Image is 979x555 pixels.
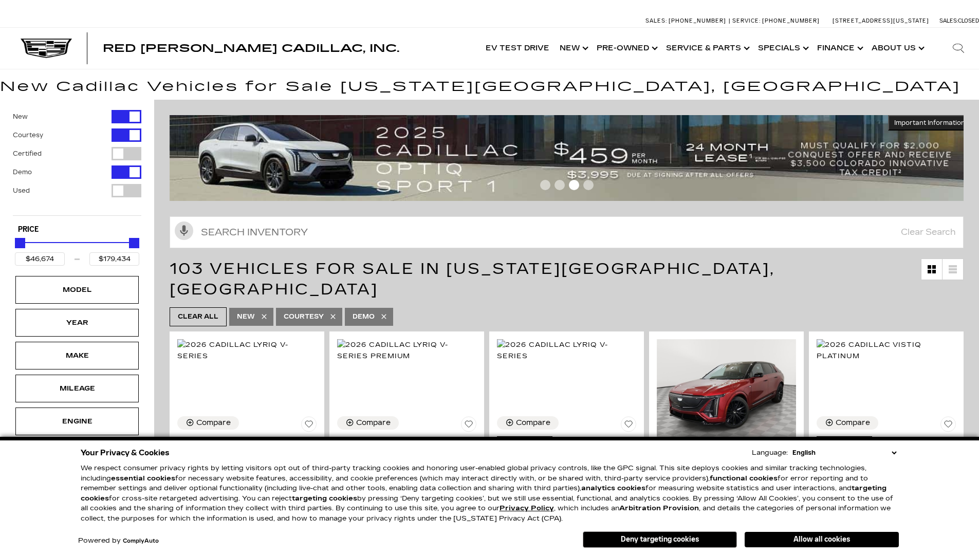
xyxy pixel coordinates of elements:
[51,350,103,361] div: Make
[13,186,30,196] label: Used
[729,18,822,24] a: Service: [PHONE_NUMBER]
[15,276,139,304] div: ModelModel
[18,225,136,234] h5: Price
[836,418,870,428] div: Compare
[21,39,72,58] img: Cadillac Dark Logo with Cadillac White Text
[497,436,636,474] a: In TransitNew 2026Cadillac LYRIQ V-Series
[15,342,139,369] div: MakeMake
[292,494,357,503] strong: targeting cookies
[13,167,32,177] label: Demo
[177,339,317,362] img: 2026 Cadillac LYRIQ V-Series
[78,538,159,544] div: Powered by
[497,339,636,362] img: 2026 Cadillac LYRIQ V-Series
[51,284,103,295] div: Model
[51,383,103,394] div: Mileage
[51,416,103,427] div: Engine
[13,130,43,140] label: Courtesy
[123,538,159,544] a: ComplyAuto
[81,464,899,524] p: We respect consumer privacy rights by letting visitors opt out of third-party tracking cookies an...
[833,17,929,24] a: [STREET_ADDRESS][US_STATE]
[540,180,550,190] span: Go to slide 1
[940,416,956,436] button: Save Vehicle
[921,259,942,280] a: Grid View
[353,310,375,323] span: Demo
[569,180,579,190] span: Go to slide 3
[81,446,170,460] span: Your Privacy & Cookies
[645,18,729,24] a: Sales: [PHONE_NUMBER]
[661,28,753,69] a: Service & Parts
[15,238,25,248] div: Minimum Price
[461,416,476,436] button: Save Vehicle
[177,416,239,430] button: Compare Vehicle
[894,119,965,127] span: Important Information
[337,339,476,362] img: 2026 Cadillac LYRIQ V-Series Premium
[89,252,139,266] input: Maximum
[177,436,309,446] span: New 2026
[237,310,255,323] span: New
[103,43,399,53] a: Red [PERSON_NAME] Cadillac, Inc.
[284,310,324,323] span: Courtesy
[583,180,594,190] span: Go to slide 4
[817,436,872,450] span: In Transit
[103,42,399,54] span: Red [PERSON_NAME] Cadillac, Inc.
[356,418,391,428] div: Compare
[657,339,796,443] img: 2026 Cadillac LYRIQ V-Series Premium
[15,375,139,402] div: MileageMileage
[752,450,788,456] div: Language:
[812,28,866,69] a: Finance
[170,216,964,248] input: Search Inventory
[817,339,956,362] img: 2026 Cadillac VISTIQ Platinum
[938,28,979,69] div: Search
[888,115,971,131] button: Important Information
[710,474,778,483] strong: functional cookies
[753,28,812,69] a: Specials
[645,17,667,24] span: Sales:
[958,17,979,24] span: Closed
[583,531,737,548] button: Deny targeting cookies
[790,448,899,458] select: Language Select
[196,418,231,428] div: Compare
[817,416,878,430] button: Compare Vehicle
[13,149,42,159] label: Certified
[619,504,699,512] strong: Arbitration Provision
[497,436,552,450] span: In Transit
[170,260,775,299] span: 103 Vehicles for Sale in [US_STATE][GEOGRAPHIC_DATA], [GEOGRAPHIC_DATA]
[581,484,645,492] strong: analytics cookies
[175,221,193,240] svg: Click to toggle on voice search
[745,532,899,547] button: Allow all cookies
[762,17,820,24] span: [PHONE_NUMBER]
[51,317,103,328] div: Year
[81,484,886,503] strong: targeting cookies
[497,416,559,430] button: Compare Vehicle
[337,436,469,446] span: New 2026
[669,17,726,24] span: [PHONE_NUMBER]
[337,436,476,467] a: New 2026Cadillac LYRIQ V-Series Premium
[129,238,139,248] div: Maximum Price
[178,310,218,323] span: Clear All
[13,110,141,215] div: Filter by Vehicle Type
[177,436,317,456] a: New 2026Cadillac LYRIQ V-Series
[555,180,565,190] span: Go to slide 2
[866,28,928,69] a: About Us
[13,112,28,122] label: New
[337,416,399,430] button: Compare Vehicle
[111,474,175,483] strong: essential cookies
[15,234,139,266] div: Price
[481,28,555,69] a: EV Test Drive
[621,416,636,436] button: Save Vehicle
[15,252,65,266] input: Minimum
[516,418,550,428] div: Compare
[301,416,317,436] button: Save Vehicle
[732,17,761,24] span: Service:
[15,309,139,337] div: YearYear
[592,28,661,69] a: Pre-Owned
[939,17,958,24] span: Sales:
[555,28,592,69] a: New
[500,504,554,512] u: Privacy Policy
[170,115,971,201] img: 2508-August-FOM-OPTIQ-Lease9
[817,436,956,474] a: In TransitNew 2026Cadillac VISTIQ Platinum
[15,408,139,435] div: EngineEngine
